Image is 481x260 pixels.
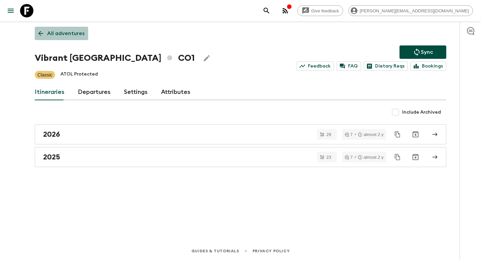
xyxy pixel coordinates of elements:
[60,71,98,79] p: ATOL Protected
[47,29,85,37] p: All adventures
[337,61,361,71] a: FAQ
[411,61,446,71] a: Bookings
[308,8,343,13] span: Give feedback
[37,72,52,78] p: Classic
[35,51,195,65] h1: Vibrant [GEOGRAPHIC_DATA] CO1
[409,150,422,164] button: Archive
[421,48,433,56] p: Sync
[348,5,473,16] div: [PERSON_NAME][EMAIL_ADDRESS][DOMAIN_NAME]
[358,132,383,137] div: almost 2 y
[43,153,60,161] h2: 2025
[364,61,408,71] a: Dietary Reqs
[78,84,111,100] a: Departures
[345,155,353,159] div: 7
[35,84,64,100] a: Itineraries
[4,4,17,17] button: menu
[322,155,335,159] span: 23
[161,84,190,100] a: Attributes
[297,5,343,16] a: Give feedback
[391,151,404,163] button: Duplicate
[124,84,148,100] a: Settings
[391,128,404,140] button: Duplicate
[409,128,422,141] button: Archive
[402,109,441,116] span: Include Archived
[356,8,473,13] span: [PERSON_NAME][EMAIL_ADDRESS][DOMAIN_NAME]
[191,247,239,255] a: Guides & Tutorials
[35,27,88,40] a: All adventures
[358,155,383,159] div: almost 2 y
[260,4,273,17] button: search adventures
[322,132,335,137] span: 29
[253,247,290,255] a: Privacy Policy
[35,147,446,167] a: 2025
[200,51,213,65] button: Edit Adventure Title
[35,124,446,144] a: 2026
[399,45,446,59] button: Sync adventure departures to the booking engine
[345,132,353,137] div: 7
[43,130,60,139] h2: 2026
[297,61,334,71] a: Feedback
